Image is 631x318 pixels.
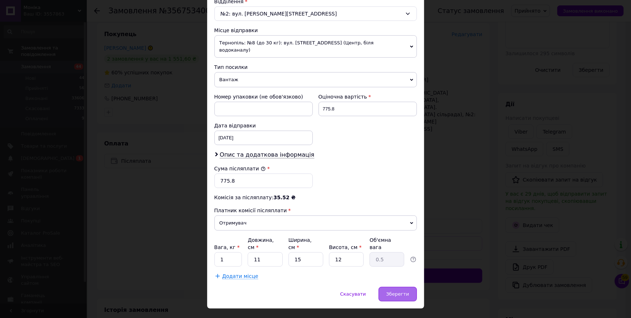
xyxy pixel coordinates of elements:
[370,236,404,251] div: Об'ємна вага
[214,208,287,213] span: Платник комісії післяплати
[248,237,274,250] label: Довжина, см
[289,237,312,250] label: Ширина, см
[214,166,266,171] label: Сума післяплати
[214,93,313,100] div: Номер упаковки (не обов'язково)
[319,93,417,100] div: Оціночна вартість
[214,215,417,231] span: Отримувач
[340,291,366,297] span: Скасувати
[214,27,258,33] span: Місце відправки
[273,195,295,200] span: 35.52 ₴
[214,35,417,58] span: Тернопіль: №8 (до 30 кг): вул. [STREET_ADDRESS] (Центр, біля водоканалу)
[222,273,259,279] span: Додати місце
[214,244,240,250] label: Вага, кг
[220,151,315,158] span: Опис та додаткова інформація
[214,6,417,21] div: №2: вул. [PERSON_NAME][STREET_ADDRESS]
[214,122,313,129] div: Дата відправки
[214,72,417,87] span: Вантаж
[386,291,409,297] span: Зберегти
[214,64,248,70] span: Тип посилки
[329,244,362,250] label: Висота, см
[214,194,417,201] div: Комісія за післяплату:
